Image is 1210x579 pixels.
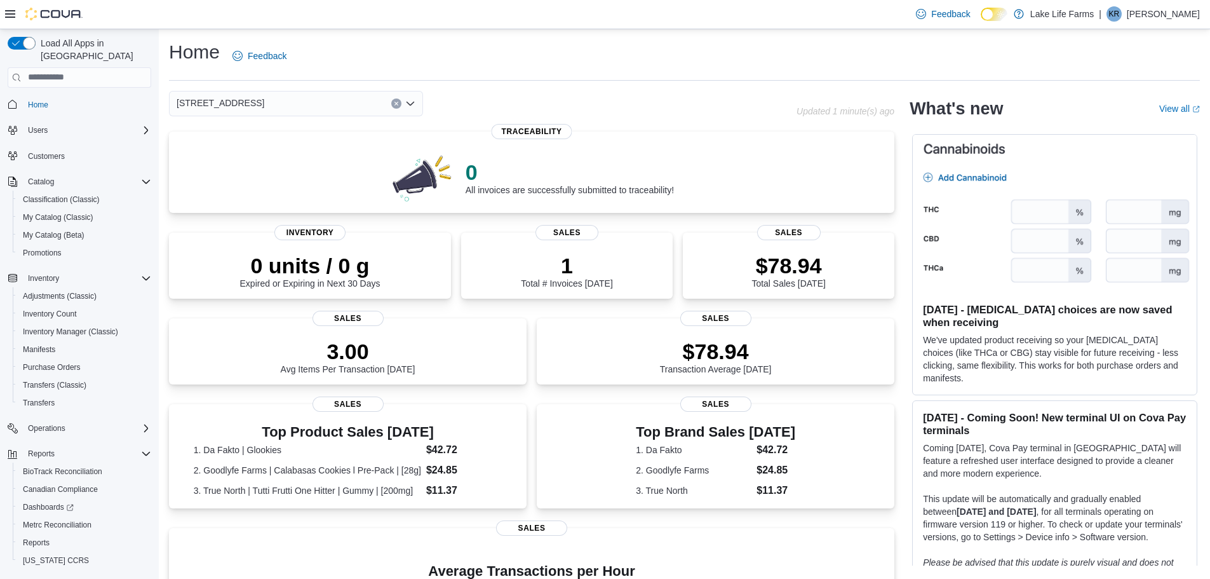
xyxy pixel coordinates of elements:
[426,483,502,498] dd: $11.37
[911,1,975,27] a: Feedback
[18,360,151,375] span: Purchase Orders
[23,123,151,138] span: Users
[23,174,59,189] button: Catalog
[28,423,65,433] span: Operations
[751,253,825,289] div: Total Sales [DATE]
[25,8,83,20] img: Cova
[18,324,151,339] span: Inventory Manager (Classic)
[660,339,772,364] p: $78.94
[28,449,55,459] span: Reports
[13,244,156,262] button: Promotions
[274,225,346,240] span: Inventory
[756,463,795,478] dd: $24.85
[23,502,74,512] span: Dashboards
[18,517,97,533] a: Metrc Reconciliation
[23,327,118,337] span: Inventory Manager (Classic)
[18,289,151,304] span: Adjustments (Classic)
[1030,6,1094,22] p: Lake Life Farms
[194,444,421,456] dt: 1. Da Fakto | Glookies
[13,226,156,244] button: My Catalog (Beta)
[18,535,151,550] span: Reports
[18,245,151,261] span: Promotions
[13,463,156,480] button: BioTrack Reconciliation
[3,121,156,139] button: Users
[660,339,772,374] div: Transaction Average [DATE]
[18,500,151,515] span: Dashboards
[3,173,156,191] button: Catalog
[1127,6,1200,22] p: [PERSON_NAME]
[23,309,77,319] span: Inventory Count
[240,253,380,289] div: Expired or Expiring in Next 30 Days
[18,500,79,515] a: Dashboards
[18,535,55,550] a: Reports
[3,419,156,437] button: Operations
[910,99,1003,119] h2: What's new
[23,149,70,164] a: Customers
[13,376,156,394] button: Transfers (Classic)
[1106,6,1122,22] div: Kate Rossow
[18,342,151,357] span: Manifests
[923,442,1186,480] p: Coming [DATE], Cova Pay terminal in [GEOGRAPHIC_DATA] will feature a refreshed user interface des...
[492,124,572,139] span: Traceability
[23,271,151,286] span: Inventory
[680,397,751,412] span: Sales
[23,97,151,112] span: Home
[18,306,82,322] a: Inventory Count
[496,521,567,536] span: Sales
[23,291,97,301] span: Adjustments (Classic)
[169,39,220,65] h1: Home
[3,445,156,463] button: Reports
[13,358,156,376] button: Purchase Orders
[923,303,1186,329] h3: [DATE] - [MEDICAL_DATA] choices are now saved when receiving
[23,194,100,205] span: Classification (Classic)
[18,324,123,339] a: Inventory Manager (Classic)
[313,311,384,326] span: Sales
[23,398,55,408] span: Transfers
[13,498,156,516] a: Dashboards
[13,341,156,358] button: Manifests
[36,37,151,62] span: Load All Apps in [GEOGRAPHIC_DATA]
[18,342,60,357] a: Manifests
[426,442,502,458] dd: $42.72
[23,484,98,494] span: Canadian Compliance
[23,538,50,548] span: Reports
[18,228,151,243] span: My Catalog (Beta)
[313,397,384,412] span: Sales
[18,192,105,207] a: Classification (Classic)
[13,394,156,412] button: Transfers
[23,248,62,258] span: Promotions
[13,534,156,552] button: Reports
[23,174,151,189] span: Catalog
[18,378,91,393] a: Transfers (Classic)
[680,311,751,326] span: Sales
[521,253,612,278] p: 1
[23,123,53,138] button: Users
[18,395,60,411] a: Transfers
[957,507,1036,517] strong: [DATE] and [DATE]
[426,463,502,478] dd: $24.85
[18,482,103,497] a: Canadian Compliance
[389,152,455,203] img: 0
[240,253,380,278] p: 0 units / 0 g
[18,482,151,497] span: Canadian Compliance
[13,191,156,208] button: Classification (Classic)
[13,287,156,305] button: Adjustments (Classic)
[751,253,825,278] p: $78.94
[981,8,1007,21] input: Dark Mode
[281,339,415,374] div: Avg Items Per Transaction [DATE]
[923,334,1186,385] p: We've updated product receiving so your [MEDICAL_DATA] choices (like THCa or CBG) stay visible fo...
[18,553,151,568] span: Washington CCRS
[194,425,502,440] h3: Top Product Sales [DATE]
[18,210,151,225] span: My Catalog (Classic)
[28,125,48,135] span: Users
[23,421,151,436] span: Operations
[13,516,156,534] button: Metrc Reconciliation
[636,464,751,477] dt: 2. Goodlyfe Farms
[391,99,401,109] button: Clear input
[23,421,71,436] button: Operations
[756,442,795,458] dd: $42.72
[13,208,156,226] button: My Catalog (Classic)
[23,380,86,390] span: Transfers (Classic)
[3,95,156,114] button: Home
